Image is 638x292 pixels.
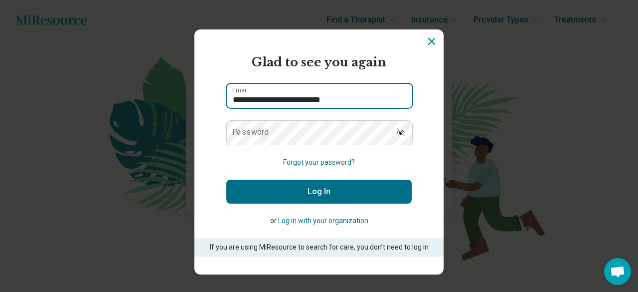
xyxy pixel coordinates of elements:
[283,157,355,168] button: Forgot your password?
[232,87,248,93] label: Email
[194,29,444,275] section: Login Dialog
[278,216,368,226] button: Log in with your organization
[426,35,438,47] button: Dismiss
[226,216,412,226] p: or
[232,128,269,136] label: Password
[226,53,412,71] h2: Glad to see you again
[390,120,412,144] button: Show password
[226,180,412,204] button: Log In
[208,242,430,253] p: If you are using MiResource to search for care, you don’t need to log in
